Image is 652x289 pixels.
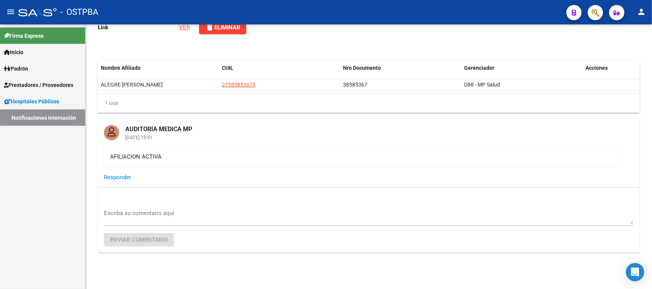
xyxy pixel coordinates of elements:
[4,97,59,106] span: Hospitales Públicos
[119,119,198,133] mat-card-title: AUDITORIA MEDICA MP
[104,170,131,184] button: Responder
[343,65,381,71] span: Nro Documento
[101,65,141,71] span: Nombre Afiliado
[626,263,644,281] div: Open Intercom Messenger
[464,65,495,71] span: Gerenciador
[586,65,608,71] span: Acciones
[110,153,612,161] div: AFILIACION ACTIVA
[464,82,500,88] span: D88 - MP Salud
[104,174,131,181] span: Responder
[205,24,240,31] span: Eliminar
[582,60,640,76] datatable-header-cell: Acciones
[222,82,256,88] span: 27385853675
[4,64,28,73] span: Padrón
[343,82,368,88] span: 38585367
[104,233,174,247] button: Enviar comentario
[119,135,198,140] mat-card-subtitle: [DATE] 13:51
[101,82,163,88] span: ALEGRE CARLA GABRIELA
[6,7,15,16] mat-icon: menu
[219,60,340,76] datatable-header-cell: CUIL
[98,23,179,32] p: Link
[60,4,98,21] span: - OSTPBA
[340,60,461,76] datatable-header-cell: Nro Documento
[205,22,214,32] mat-icon: delete
[98,60,219,76] datatable-header-cell: Nombre Afiliado
[461,60,582,76] datatable-header-cell: Gerenciador
[4,48,23,56] span: Inicio
[222,65,233,71] span: CUIL
[98,94,640,113] div: 1 total
[110,236,168,243] span: Enviar comentario
[637,7,646,16] mat-icon: person
[199,21,246,34] button: Eliminar
[179,24,190,31] a: VER
[4,81,73,89] span: Prestadores / Proveedores
[4,32,44,40] span: Firma Express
